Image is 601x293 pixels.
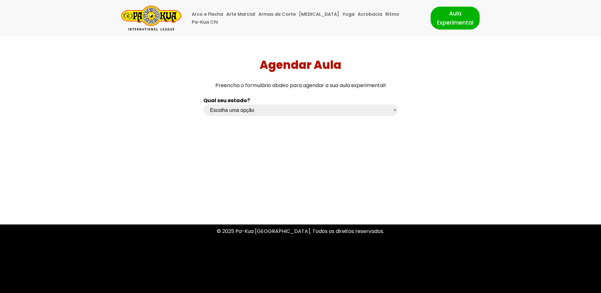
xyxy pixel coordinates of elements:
a: Aula Experimental [431,7,480,29]
div: Menu primário [190,10,421,26]
b: Qual seu estado? [203,97,250,104]
a: Arte Marcial [226,10,255,18]
a: Armas de Corte [258,10,296,18]
p: Preencha o formulário abaixo para agendar a sua aula experimental! [3,81,599,90]
a: Acrobacia [358,10,382,18]
p: | Movido a [121,281,186,289]
a: Neve [121,281,134,289]
h1: Agendar Aula [3,58,599,72]
a: Arco e Flecha [192,10,223,18]
a: Ritmo [385,10,399,18]
a: [MEDICAL_DATA] [299,10,339,18]
p: © 2025 Pa-Kua [GEOGRAPHIC_DATA]. Todos os direitos reservados. [121,227,480,235]
a: Pa-Kua Chi [192,18,218,26]
a: Pa-Kua Brasil Uma Escola de conhecimentos orientais para toda a família. Foco, habilidade concent... [121,6,181,30]
a: Yoga [342,10,355,18]
a: WordPress [159,281,186,289]
a: Política de Privacidade [273,254,329,261]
